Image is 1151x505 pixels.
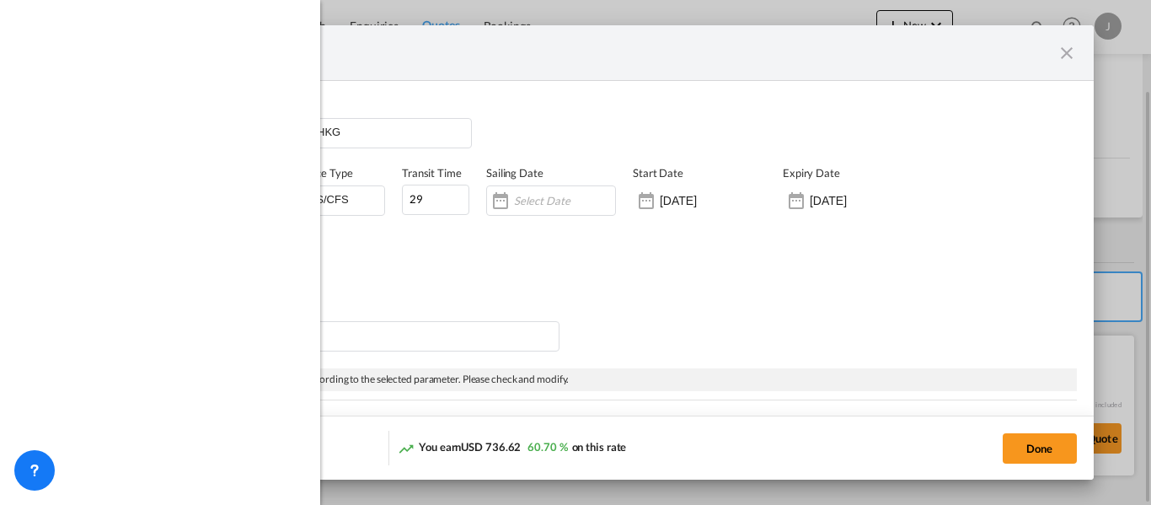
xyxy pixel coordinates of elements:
[299,400,465,447] md-tab-item: Remarks & Inclusions
[1003,433,1077,464] button: Done
[1057,43,1077,63] md-icon: icon-close fg-AAA8AD m-0 pointer
[660,194,766,207] input: Start Date
[810,194,916,207] input: Expiry Date
[292,166,353,180] label: Service Type
[300,119,471,144] input: Enter T/S
[461,440,521,454] span: USD 736.62
[74,42,1056,63] div: Update Card
[402,166,462,180] label: Transit Time
[187,321,559,352] md-chips-wrap: Chips container with autocompletion. Enter the text area, type text to search, and then use the u...
[398,439,626,457] div: You earn on this rate
[95,368,1076,391] div: Note: The charges will not modify automatically according to the selected parameter. Please check...
[486,166,543,180] label: Sailing Date
[514,194,615,207] input: Select Date
[300,186,384,212] input: Enter Service Type
[57,25,1093,480] md-dialog: Update Card Port ...
[402,185,469,215] input: 0
[783,166,840,180] label: Expiry Date
[398,440,415,457] md-icon: icon-trending-up
[633,166,683,180] label: Start Date
[527,440,567,454] span: 60.70 %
